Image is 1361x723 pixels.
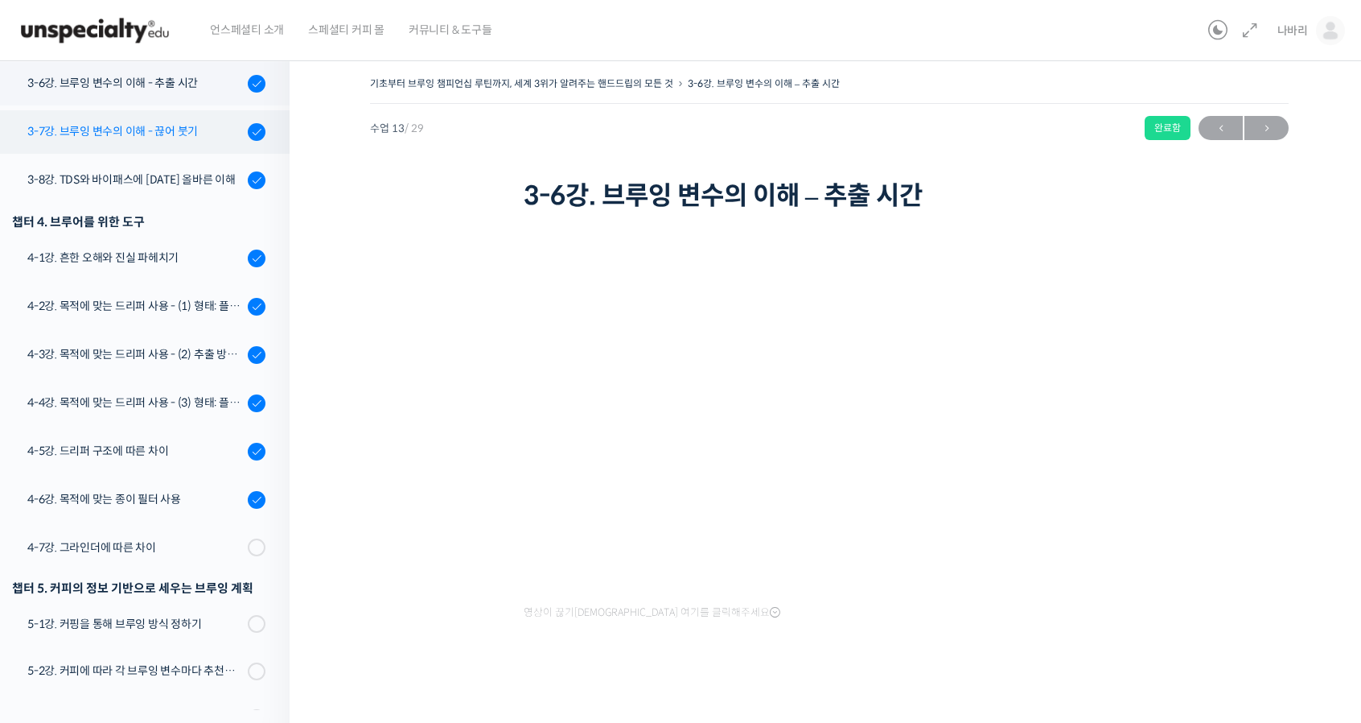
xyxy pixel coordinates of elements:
[1199,118,1243,139] span: ←
[27,539,243,556] div: 4-7강. 그라인더에 따른 차이
[27,615,243,633] div: 5-1강. 커핑을 통해 브루잉 방식 정하기
[370,123,424,134] span: 수업 13
[1199,116,1243,140] a: ←이전
[1244,116,1289,140] a: 다음→
[524,180,1135,211] h1: 3-6강. 브루잉 변수의 이해 – 추출 시간
[524,606,780,619] span: 영상이 끊기[DEMOGRAPHIC_DATA] 여기를 클릭해주세요
[27,171,243,188] div: 3-8강. TDS와 바이패스에 [DATE] 올바른 이해
[249,535,268,547] span: 설정
[27,249,243,266] div: 4-1강. 흔한 오해와 진실 파헤치기
[1244,118,1289,139] span: →
[208,510,309,551] a: 설정
[27,662,243,680] div: 5-2강. 커피에 따라 각 브루잉 변수마다 추천하는 기준 값
[27,490,243,508] div: 4-6강. 목적에 맞는 종이 필터 사용
[27,74,243,92] div: 3-6강. 브루잉 변수의 이해 - 추출 시간
[27,345,243,363] div: 4-3강. 목적에 맞는 드리퍼 사용 - (2) 추출 방식: 침출식, 투과식
[27,297,243,315] div: 4-2강. 목적에 맞는 드리퍼 사용 - (1) 형태: 플랫 베드, 코니컬
[51,535,60,547] span: 홈
[27,442,243,460] div: 4-5강. 드리퍼 구조에 따른 차이
[106,510,208,551] a: 대화
[5,510,106,551] a: 홈
[27,394,243,411] div: 4-4강. 목적에 맞는 드리퍼 사용 - (3) 형태: 플라스틱, 유리, 세라믹, 메탈
[147,535,167,548] span: 대화
[370,77,673,89] a: 기초부터 브루잉 챔피언십 루틴까지, 세계 3위가 알려주는 핸드드립의 모든 것
[1277,23,1308,38] span: 나바리
[12,577,265,599] div: 챕터 5. 커피의 정보 기반으로 세우는 브루잉 계획
[405,122,424,135] span: / 29
[27,122,243,140] div: 3-7강. 브루잉 변수의 이해 - 끊어 붓기
[1145,116,1190,140] div: 완료함
[12,211,265,233] div: 챕터 4. 브루어를 위한 도구
[688,77,840,89] a: 3-6강. 브루잉 변수의 이해 – 추출 시간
